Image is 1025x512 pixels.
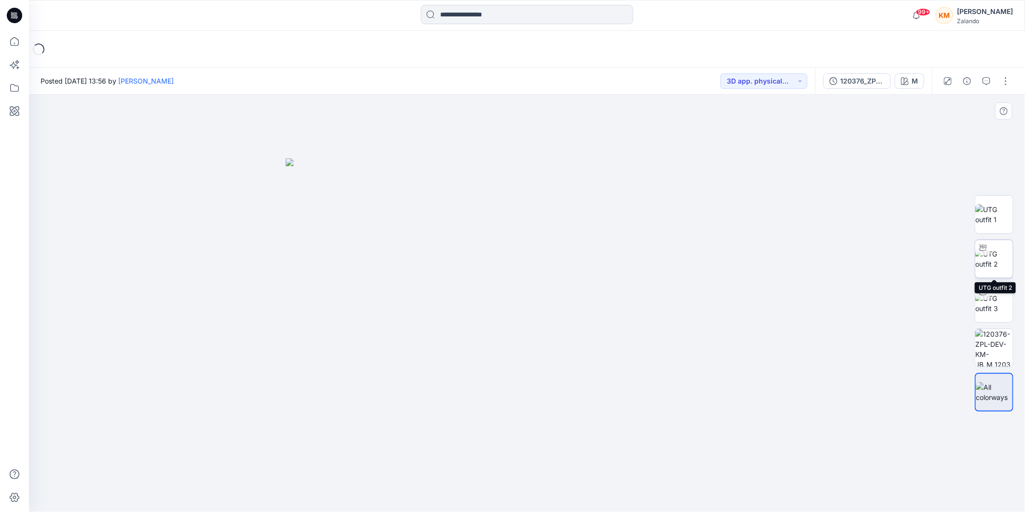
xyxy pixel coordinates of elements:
[957,6,1013,17] div: [PERSON_NAME]
[895,73,924,89] button: M
[823,73,891,89] button: 120376_ZPL_PRO_AT
[118,77,174,85] a: [PERSON_NAME]
[975,329,1013,367] img: 120376-ZPL-DEV-KM-JB_M_120376-patterns -pro
[912,76,918,86] div: M
[975,293,1013,313] img: UTG outfit 3
[975,204,1013,225] img: UTG outfit 1
[959,73,975,89] button: Details
[936,7,953,24] div: KM
[916,8,930,16] span: 99+
[840,76,885,86] div: 120376_ZPL_PRO_AT
[41,76,174,86] span: Posted [DATE] 13:56 by
[286,158,768,512] img: eyJhbGciOiJIUzI1NiIsImtpZCI6IjAiLCJzbHQiOiJzZXMiLCJ0eXAiOiJKV1QifQ.eyJkYXRhIjp7InR5cGUiOiJzdG9yYW...
[975,249,1013,269] img: UTG outfit 2
[957,17,1013,25] div: Zalando
[976,382,1012,402] img: All colorways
